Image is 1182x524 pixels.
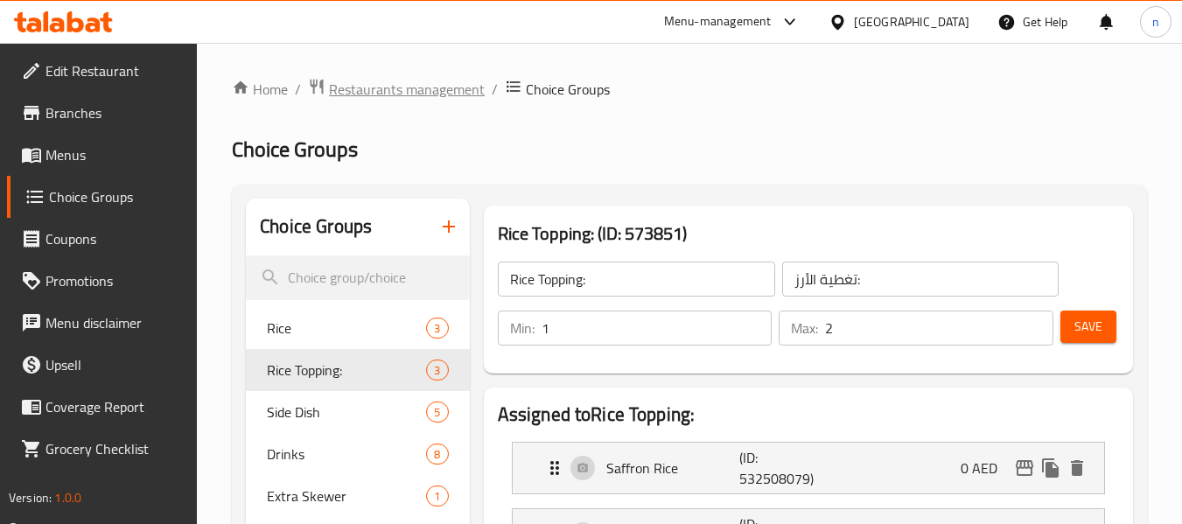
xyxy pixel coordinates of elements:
span: Menu disclaimer [45,312,184,333]
span: Promotions [45,270,184,291]
span: Upsell [45,354,184,375]
span: 1 [427,488,447,505]
span: Menus [45,144,184,165]
li: Expand [498,435,1119,501]
button: Save [1060,311,1116,343]
a: Grocery Checklist [7,428,198,470]
a: Branches [7,92,198,134]
div: Choices [426,360,448,381]
span: Branches [45,102,184,123]
span: Rice Topping: [267,360,426,381]
li: / [492,79,498,100]
p: Max: [791,318,818,339]
a: Coupons [7,218,198,260]
div: Rice Topping:3 [246,349,469,391]
a: Menu disclaimer [7,302,198,344]
h2: Assigned to Rice Topping: [498,402,1119,428]
span: Choice Groups [232,129,358,169]
a: Edit Restaurant [7,50,198,92]
a: Promotions [7,260,198,302]
span: Side Dish [267,402,426,423]
button: edit [1011,455,1038,481]
div: Drinks8 [246,433,469,475]
h3: Rice Topping: (ID: 573851) [498,220,1119,248]
span: Drinks [267,444,426,465]
button: delete [1064,455,1090,481]
span: 3 [427,320,447,337]
div: Extra Skewer1 [246,475,469,517]
h2: Choice Groups [260,213,372,240]
nav: breadcrumb [232,78,1147,101]
p: (ID: 532508079) [739,447,829,489]
span: Rice [267,318,426,339]
div: Choices [426,486,448,507]
span: 1.0.0 [54,486,81,509]
input: search [246,255,469,300]
span: Extra Skewer [267,486,426,507]
span: 3 [427,362,447,379]
a: Restaurants management [308,78,485,101]
a: Coverage Report [7,386,198,428]
li: / [295,79,301,100]
span: Version: [9,486,52,509]
div: [GEOGRAPHIC_DATA] [854,12,969,31]
span: Coverage Report [45,396,184,417]
a: Choice Groups [7,176,198,218]
span: Coupons [45,228,184,249]
div: Choices [426,318,448,339]
a: Upsell [7,344,198,386]
span: 8 [427,446,447,463]
div: Side Dish5 [246,391,469,433]
span: Save [1074,316,1102,338]
div: Rice3 [246,307,469,349]
span: Grocery Checklist [45,438,184,459]
span: n [1152,12,1159,31]
div: Choices [426,402,448,423]
div: Choices [426,444,448,465]
span: Choice Groups [49,186,184,207]
p: 0 AED [961,458,1011,479]
a: Menus [7,134,198,176]
p: Min: [510,318,535,339]
p: Saffron Rice [606,458,740,479]
span: 5 [427,404,447,421]
div: Expand [513,443,1104,493]
a: Home [232,79,288,100]
span: Edit Restaurant [45,60,184,81]
button: duplicate [1038,455,1064,481]
span: Choice Groups [526,79,610,100]
span: Restaurants management [329,79,485,100]
div: Menu-management [664,11,772,32]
